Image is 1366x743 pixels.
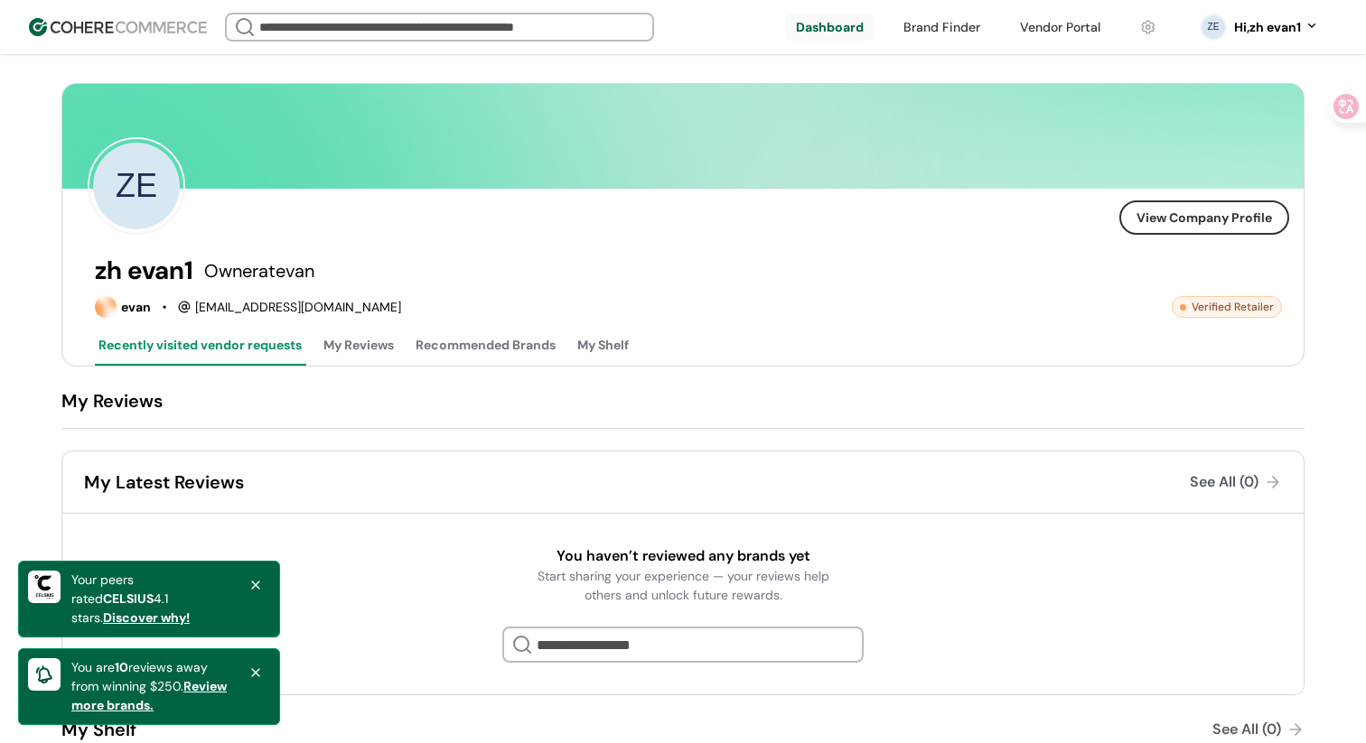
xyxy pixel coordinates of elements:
div: See All (0) [1212,719,1281,740]
button: My Reviews [320,329,398,366]
div: Start sharing your experience — your reviews help others and unlock future rewards. [524,567,842,605]
img: Cohere Logo [29,18,207,36]
svg: 0 percent [88,137,185,235]
div: My Reviews [61,388,163,413]
span: CELSIUS [103,590,154,607]
div: zh evan1 [95,256,193,285]
img: evan logo [95,296,117,318]
button: View Company Profile [1119,200,1289,235]
div: evan [95,296,151,318]
div: [EMAIL_ADDRESS][DOMAIN_NAME] [178,298,401,317]
a: You are10reviews away from winning $250.Review more brands. [71,659,227,713]
div: Hi, zh evan1 [1234,18,1301,37]
a: Your peers ratedCELSIUS4.1 stars.Discover why! [71,571,190,626]
div: Verified Retailer [1172,296,1282,318]
button: Recommended Brands [412,329,559,366]
svg: 0 percent [1200,14,1227,41]
button: Hi,zh evan1 [1234,18,1319,37]
div: My Latest Reviews [84,469,244,495]
button: My Shelf [574,329,632,366]
div: See All (0) [1190,471,1258,493]
div: You haven’t reviewed any brands yet [557,545,810,567]
span: at [258,259,276,283]
span: 10 [115,659,128,675]
div: My Shelf [61,717,136,742]
span: Discover why! [103,609,190,626]
button: Recently visited vendor requests [95,329,305,366]
div: Owner evan [204,256,314,285]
